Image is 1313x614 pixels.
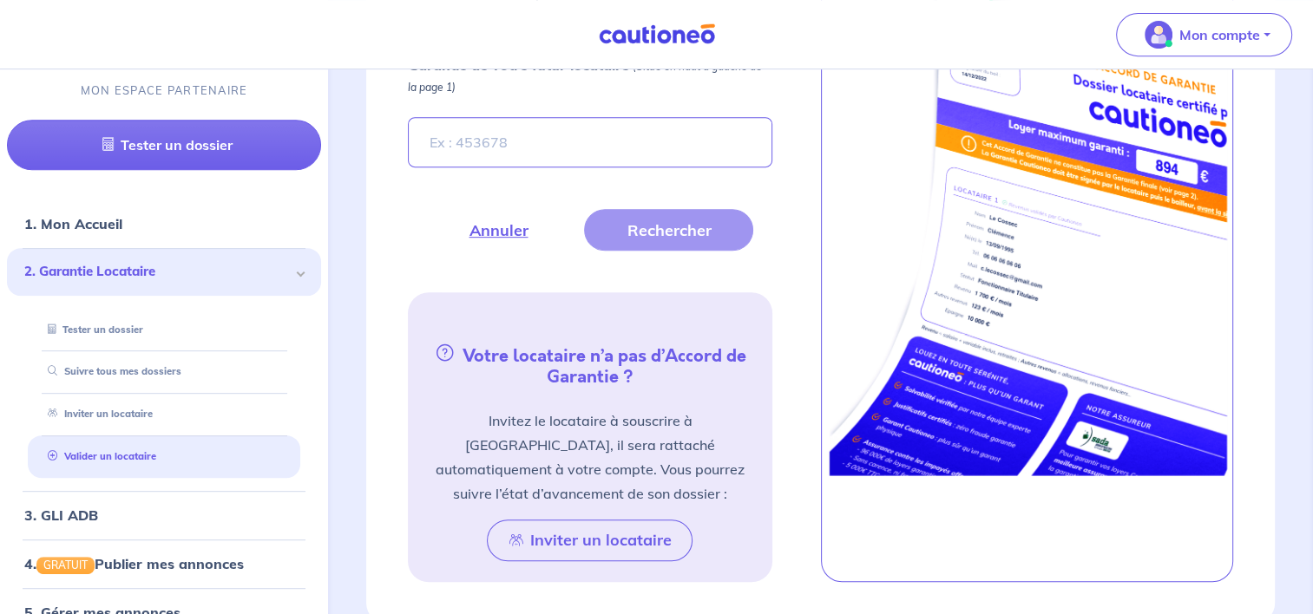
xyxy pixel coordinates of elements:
[28,442,300,471] div: Valider un locataire
[41,408,153,420] a: Inviter un locataire
[81,82,248,99] p: MON ESPACE PARTENAIRE
[7,248,321,296] div: 2. Garantie Locataire
[41,323,143,335] a: Tester un dossier
[408,117,771,167] input: Ex : 453678
[7,206,321,241] div: 1. Mon Accueil
[408,36,758,74] strong: Entrez le numéro de dossier présent sur l’Accord de Garantie de votre futur locataire
[41,365,181,377] a: Suivre tous mes dossiers
[429,408,751,506] p: Invitez le locataire à souscrire à [GEOGRAPHIC_DATA], il sera rattaché automatiquement à votre co...
[1145,21,1172,49] img: illu_account_valid_menu.svg
[7,120,321,170] a: Tester un dossier
[426,209,570,251] button: Annuler
[28,357,300,386] div: Suivre tous mes dossiers
[592,23,722,45] img: Cautioneo
[7,498,321,532] div: 3. GLI ADB
[24,262,291,282] span: 2. Garantie Locataire
[415,341,765,388] h5: Votre locataire n’a pas d’Accord de Garantie ?
[408,60,762,94] em: (Situé en haut à gauche de la page 1)
[28,315,300,343] div: Tester un dossier
[24,215,122,232] a: 1. Mon Accueil
[1179,24,1260,45] p: Mon compte
[7,546,321,581] div: 4.GRATUITPublier mes annonces
[24,555,244,572] a: 4.GRATUITPublier mes annonces
[1116,13,1292,56] button: illu_account_valid_menu.svgMon compte
[41,450,156,462] a: Valider un locataire
[28,400,300,428] div: Inviter un locataire
[24,506,98,524] a: 3. GLI ADB
[487,519,693,561] button: Inviter un locataire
